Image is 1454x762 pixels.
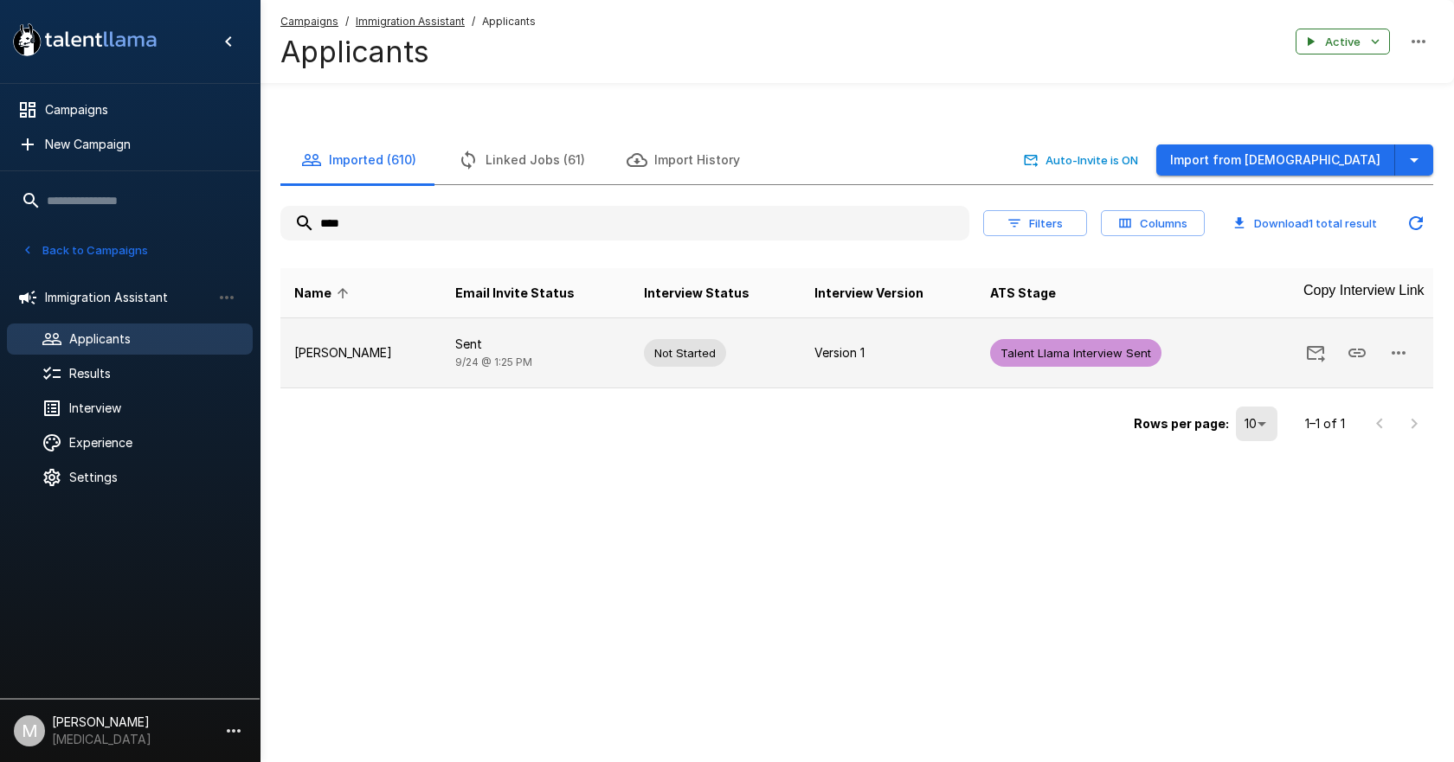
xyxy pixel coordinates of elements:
[455,355,532,368] span: 9/24 @ 1:25 PM
[1134,415,1229,432] p: Rows per page:
[1296,29,1390,55] button: Active
[606,136,761,184] button: Import History
[455,283,575,304] span: Email Invite Status
[983,210,1087,237] button: Filters
[482,13,536,30] span: Applicants
[1219,210,1392,237] button: Download1 total result
[1236,407,1277,441] div: 10
[814,344,962,362] p: Version 1
[345,13,349,30] span: /
[814,283,923,304] span: Interview Version
[1295,344,1336,359] span: Send Invitation
[294,283,354,304] span: Name
[1399,206,1433,240] button: Updated Today - 12:13 PM
[356,15,465,28] u: Immigration Assistant
[1156,144,1395,176] button: Import from [DEMOGRAPHIC_DATA]
[644,345,726,362] span: Not Started
[1303,283,1425,298] div: Copy Interview Link
[1020,147,1142,174] button: Auto-Invite is ON
[280,136,437,184] button: Imported (610)
[1336,344,1378,359] span: Copy Interview Link
[1305,415,1345,432] p: 1–1 of 1
[644,283,750,304] span: Interview Status
[990,345,1161,362] span: Talent Llama Interview Sent
[280,15,338,28] u: Campaigns
[472,13,475,30] span: /
[280,34,536,70] h4: Applicants
[294,344,428,362] p: [PERSON_NAME]
[990,283,1056,304] span: ATS Stage
[437,136,606,184] button: Linked Jobs (61)
[455,336,616,353] p: Sent
[1101,210,1205,237] button: Columns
